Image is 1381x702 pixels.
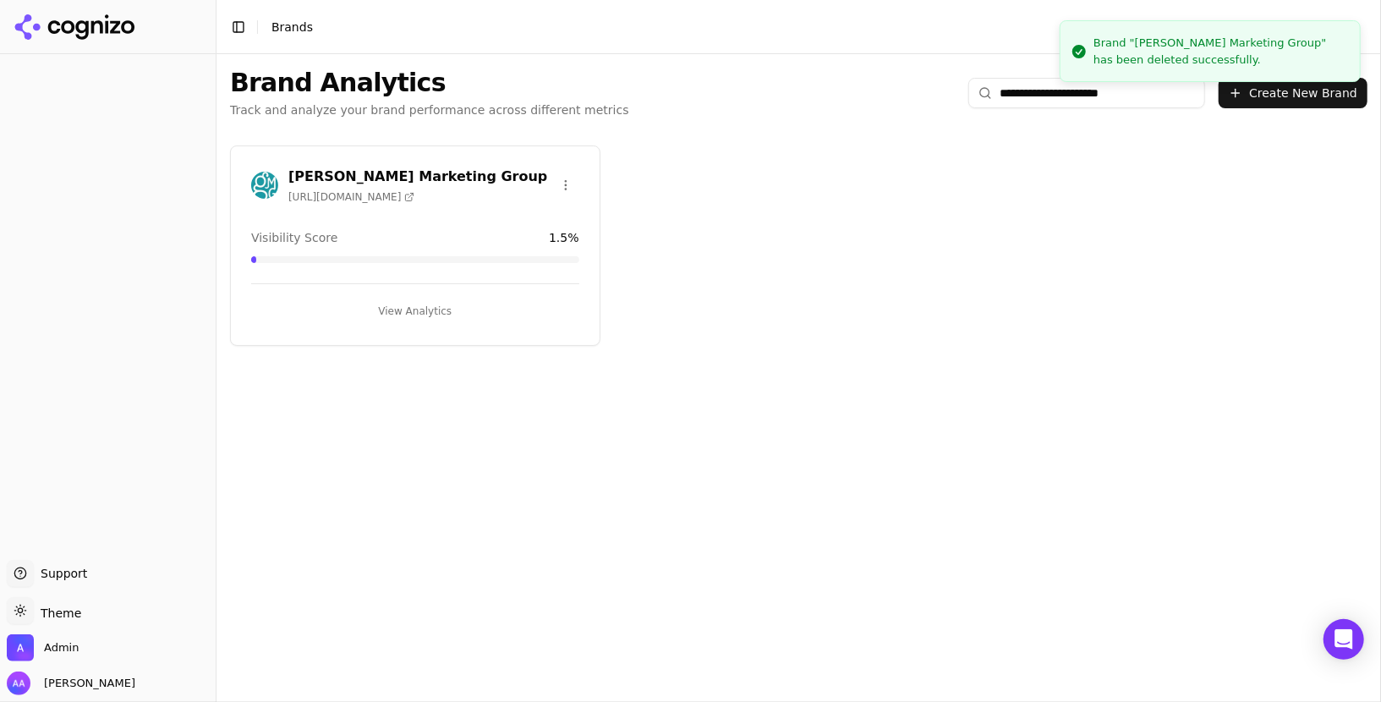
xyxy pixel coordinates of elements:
[288,167,547,187] h3: [PERSON_NAME] Marketing Group
[1219,78,1367,108] button: Create New Brand
[1323,619,1364,660] div: Open Intercom Messenger
[251,172,278,199] img: Gabriel Marketing Group
[7,634,34,661] img: Admin
[7,672,135,695] button: Open user button
[251,298,579,325] button: View Analytics
[271,19,313,36] nav: breadcrumb
[549,229,579,246] span: 1.5 %
[230,68,629,98] h1: Brand Analytics
[230,101,629,118] p: Track and analyze your brand performance across different metrics
[37,676,135,691] span: [PERSON_NAME]
[288,190,414,204] span: [URL][DOMAIN_NAME]
[1093,35,1346,68] div: Brand "[PERSON_NAME] Marketing Group" has been deleted successfully.
[7,672,30,695] img: Alp Aysan
[34,565,87,582] span: Support
[251,229,337,246] span: Visibility Score
[7,634,79,661] button: Open organization switcher
[271,20,313,34] span: Brands
[34,606,81,620] span: Theme
[44,640,79,655] span: Admin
